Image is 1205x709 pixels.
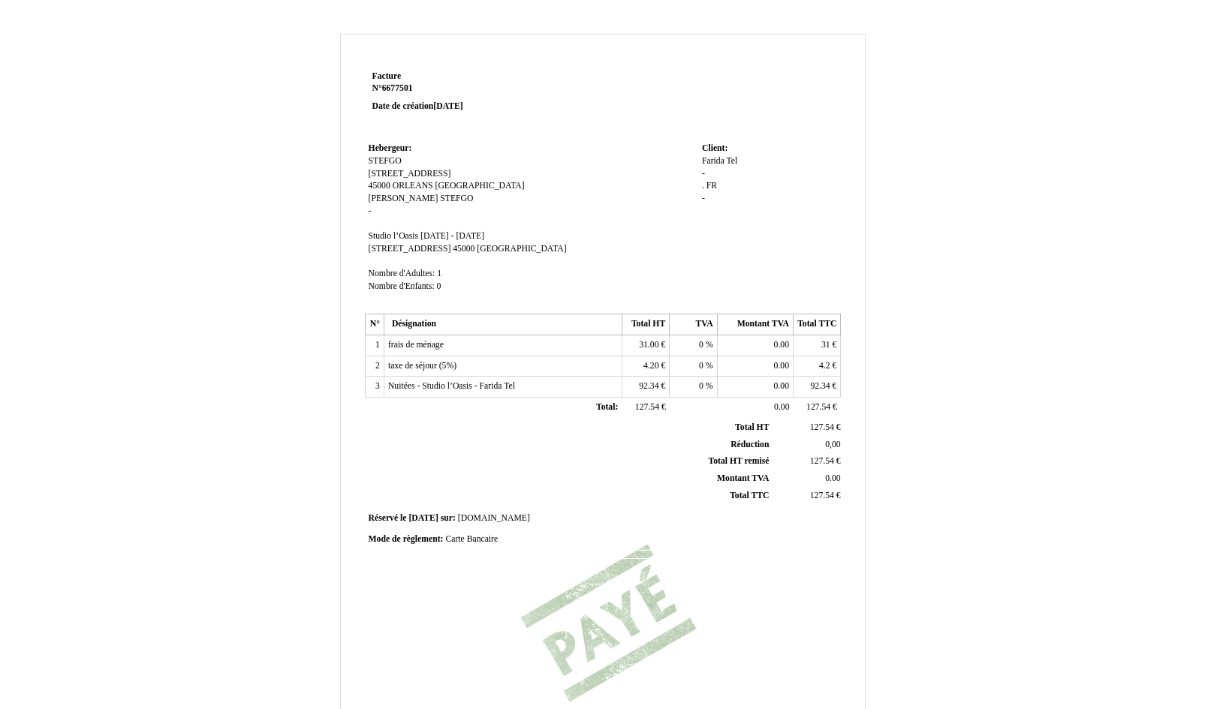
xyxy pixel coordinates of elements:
[388,340,444,350] span: frais de ménage
[794,398,841,419] td: €
[821,340,830,350] span: 31
[365,314,384,335] th: N°
[699,361,703,371] span: 0
[369,156,402,166] span: STEFGO
[596,402,618,412] span: Total:
[369,231,419,241] span: Studio l’Oasis
[772,453,843,470] td: €
[382,83,413,93] span: 6677501
[369,181,390,191] span: 45000
[727,156,738,166] span: Tel
[702,169,705,179] span: -
[453,244,474,254] span: 45000
[639,381,658,391] span: 92.34
[622,398,669,419] td: €
[388,361,456,371] span: taxe de séjour (5%)
[369,143,412,153] span: Hebergeur:
[635,402,659,412] span: 127.54
[437,269,441,278] span: 1
[477,244,566,254] span: [GEOGRAPHIC_DATA]
[702,181,704,191] span: .
[774,340,789,350] span: 0.00
[772,487,843,504] td: €
[369,534,444,544] span: Mode de règlement:
[819,361,830,371] span: 4.2
[369,269,435,278] span: Nombre d'Adultes:
[731,440,769,449] span: Réduction
[369,244,451,254] span: [STREET_ADDRESS]
[699,340,703,350] span: 0
[643,361,658,371] span: 4.20
[365,335,384,356] td: 1
[708,456,769,466] span: Total HT remisé
[702,194,705,203] span: -
[825,440,840,449] span: 0,00
[369,513,407,523] span: Réservé le
[794,377,841,398] td: €
[810,381,830,391] span: 92.34
[437,281,441,291] span: 0
[372,101,463,111] strong: Date de création
[440,194,473,203] span: STEFGO
[702,156,725,166] span: Farida
[810,491,834,500] span: 127.54
[730,491,769,500] span: Total TTC
[806,402,830,412] span: 127.54
[445,534,498,544] span: Carte Bancaire
[408,513,438,523] span: [DATE]
[717,473,769,483] span: Montant TVA
[670,314,717,335] th: TVA
[810,456,834,466] span: 127.54
[774,381,789,391] span: 0.00
[699,381,703,391] span: 0
[433,101,462,111] span: [DATE]
[706,181,717,191] span: FR
[369,194,438,203] span: [PERSON_NAME]
[794,314,841,335] th: Total TTC
[622,377,669,398] td: €
[825,473,840,483] span: 0.00
[772,419,843,436] td: €
[717,314,793,335] th: Montant TVA
[670,335,717,356] td: %
[794,356,841,377] td: €
[388,381,515,391] span: Nuitées - Studio l’Oasis - Farida Tel
[735,422,769,432] span: Total HT
[435,181,525,191] span: [GEOGRAPHIC_DATA]
[774,402,789,412] span: 0.00
[393,181,433,191] span: ORLEANS
[365,377,384,398] td: 3
[622,356,669,377] td: €
[369,281,435,291] span: Nombre d'Enfants:
[384,314,622,335] th: Désignation
[794,335,841,356] td: €
[369,169,451,179] span: [STREET_ADDRESS]
[372,71,402,81] span: Facture
[420,231,484,241] span: [DATE] - [DATE]
[810,422,834,432] span: 127.54
[670,356,717,377] td: %
[702,143,728,153] span: Client:
[774,361,789,371] span: 0.00
[622,314,669,335] th: Total HT
[639,340,658,350] span: 31.00
[441,513,456,523] span: sur:
[622,335,669,356] td: €
[670,377,717,398] td: %
[372,83,552,95] strong: N°
[369,206,372,216] span: -
[458,513,530,523] span: [DOMAIN_NAME]
[365,356,384,377] td: 2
